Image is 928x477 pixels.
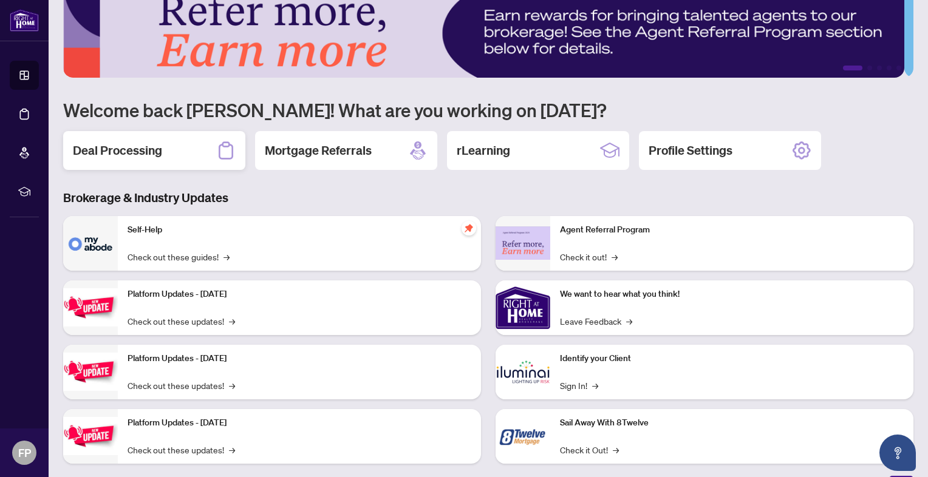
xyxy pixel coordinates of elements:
[128,379,235,392] a: Check out these updates!→
[496,226,550,260] img: Agent Referral Program
[457,142,510,159] h2: rLearning
[649,142,732,159] h2: Profile Settings
[879,435,916,471] button: Open asap
[18,444,31,461] span: FP
[560,250,618,263] a: Check it out!→
[613,443,619,456] span: →
[128,288,471,301] p: Platform Updates - [DATE]
[128,223,471,237] p: Self-Help
[560,223,904,237] p: Agent Referral Program
[560,443,619,456] a: Check it Out!→
[560,314,632,328] a: Leave Feedback→
[63,216,118,271] img: Self-Help
[560,416,904,430] p: Sail Away With 8Twelve
[229,379,235,392] span: →
[128,416,471,430] p: Platform Updates - [DATE]
[63,288,118,326] img: Platform Updates - July 21, 2025
[843,66,862,70] button: 1
[867,66,872,70] button: 2
[63,353,118,391] img: Platform Updates - July 8, 2025
[223,250,230,263] span: →
[887,66,892,70] button: 4
[63,98,913,121] h1: Welcome back [PERSON_NAME]! What are you working on [DATE]?
[462,221,476,235] span: pushpin
[229,314,235,328] span: →
[592,379,598,392] span: →
[877,66,882,70] button: 3
[128,314,235,328] a: Check out these updates!→
[896,66,901,70] button: 5
[560,288,904,301] p: We want to hear what you think!
[128,250,230,263] a: Check out these guides!→
[73,142,162,159] h2: Deal Processing
[496,345,550,399] img: Identify your Client
[229,443,235,456] span: →
[10,9,39,32] img: logo
[265,142,372,159] h2: Mortgage Referrals
[626,314,632,328] span: →
[560,379,598,392] a: Sign In!→
[560,352,904,365] p: Identify your Client
[612,250,618,263] span: →
[63,417,118,455] img: Platform Updates - June 23, 2025
[63,189,913,206] h3: Brokerage & Industry Updates
[128,443,235,456] a: Check out these updates!→
[128,352,471,365] p: Platform Updates - [DATE]
[496,409,550,464] img: Sail Away With 8Twelve
[496,280,550,335] img: We want to hear what you think!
